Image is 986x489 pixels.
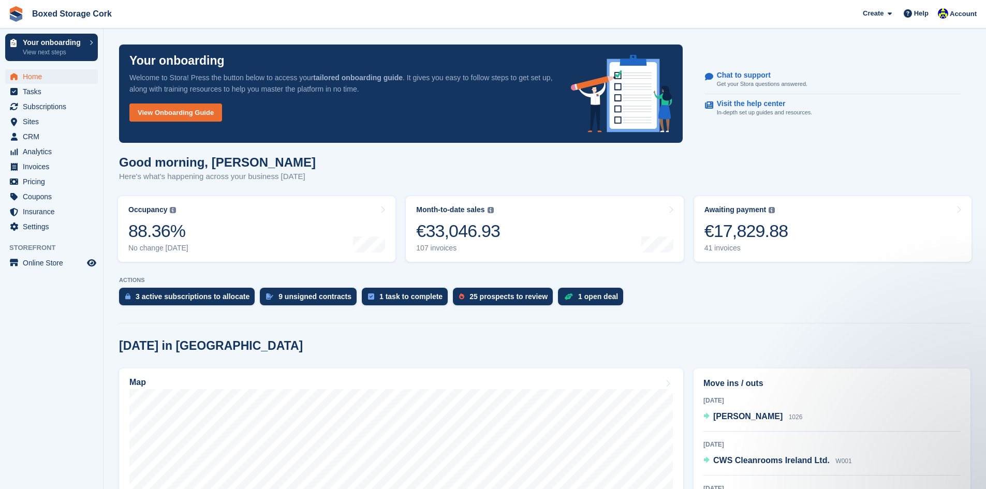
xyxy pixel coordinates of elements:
span: CRM [23,129,85,144]
a: Visit the help center In-depth set up guides and resources. [705,94,961,122]
img: contract_signature_icon-13c848040528278c33f63329250d36e43548de30e8caae1d1a13099fd9432cc5.svg [266,293,273,300]
span: [PERSON_NAME] [713,412,783,421]
p: View next steps [23,48,84,57]
h1: Good morning, [PERSON_NAME] [119,155,316,169]
img: stora-icon-8386f47178a22dfd0bd8f6a31ec36ba5ce8667c1dd55bd0f319d3a0aa187defe.svg [8,6,24,22]
div: [DATE] [703,396,961,405]
a: Month-to-date sales €33,046.93 107 invoices [406,196,683,262]
p: ACTIONS [119,277,970,284]
p: Get your Stora questions answered. [717,80,807,88]
div: [DATE] [703,440,961,449]
a: menu [5,69,98,84]
p: Chat to support [717,71,799,80]
div: 107 invoices [416,244,500,253]
a: menu [5,256,98,270]
div: Month-to-date sales [416,205,484,214]
img: active_subscription_to_allocate_icon-d502201f5373d7db506a760aba3b589e785aa758c864c3986d89f69b8ff3... [125,293,130,300]
a: 3 active subscriptions to allocate [119,288,260,310]
a: [PERSON_NAME] 1026 [703,410,802,424]
img: deal-1b604bf984904fb50ccaf53a9ad4b4a5d6e5aea283cecdc64d6e3604feb123c2.svg [564,293,573,300]
span: Coupons [23,189,85,204]
a: Awaiting payment €17,829.88 41 invoices [694,196,972,262]
h2: Map [129,378,146,387]
img: onboarding-info-6c161a55d2c0e0a8cae90662b2fe09162a5109e8cc188191df67fb4f79e88e88.svg [571,55,672,132]
div: 41 invoices [704,244,788,253]
a: Your onboarding View next steps [5,34,98,61]
a: menu [5,84,98,99]
p: Welcome to Stora! Press the button below to access your . It gives you easy to follow steps to ge... [129,72,554,95]
span: 1026 [789,413,803,421]
div: 1 open deal [578,292,618,301]
span: Storefront [9,243,103,253]
a: Preview store [85,257,98,269]
span: Create [863,8,884,19]
span: Pricing [23,174,85,189]
a: menu [5,219,98,234]
a: menu [5,114,98,129]
img: icon-info-grey-7440780725fd019a000dd9b08b2336e03edf1995a4989e88bcd33f0948082b44.svg [769,207,775,213]
span: Subscriptions [23,99,85,114]
p: Your onboarding [23,39,84,46]
span: Account [950,9,977,19]
div: 25 prospects to review [469,292,548,301]
img: task-75834270c22a3079a89374b754ae025e5fb1db73e45f91037f5363f120a921f8.svg [368,293,374,300]
span: Help [914,8,929,19]
div: €33,046.93 [416,220,500,242]
div: 3 active subscriptions to allocate [136,292,249,301]
span: Tasks [23,84,85,99]
img: icon-info-grey-7440780725fd019a000dd9b08b2336e03edf1995a4989e88bcd33f0948082b44.svg [170,207,176,213]
div: No change [DATE] [128,244,188,253]
span: Settings [23,219,85,234]
span: Analytics [23,144,85,159]
h2: [DATE] in [GEOGRAPHIC_DATA] [119,339,303,353]
div: 1 task to complete [379,292,443,301]
span: Invoices [23,159,85,174]
div: Awaiting payment [704,205,767,214]
span: Online Store [23,256,85,270]
h2: Move ins / outs [703,377,961,390]
a: 1 task to complete [362,288,453,310]
a: menu [5,159,98,174]
a: menu [5,189,98,204]
p: Visit the help center [717,99,804,108]
a: menu [5,174,98,189]
a: 25 prospects to review [453,288,558,310]
a: menu [5,99,98,114]
strong: tailored onboarding guide [313,73,403,82]
div: €17,829.88 [704,220,788,242]
img: Vincent [938,8,948,19]
p: Here's what's happening across your business [DATE] [119,171,316,183]
div: Occupancy [128,205,167,214]
a: 9 unsigned contracts [260,288,362,310]
a: menu [5,129,98,144]
img: icon-info-grey-7440780725fd019a000dd9b08b2336e03edf1995a4989e88bcd33f0948082b44.svg [488,207,494,213]
span: Home [23,69,85,84]
a: Chat to support Get your Stora questions answered. [705,66,961,94]
div: 88.36% [128,220,188,242]
a: menu [5,204,98,219]
span: W001 [835,457,851,465]
p: Your onboarding [129,55,225,67]
a: View Onboarding Guide [129,103,222,122]
a: CWS Cleanrooms Ireland Ltd. W001 [703,454,852,468]
div: 9 unsigned contracts [278,292,351,301]
a: Occupancy 88.36% No change [DATE] [118,196,395,262]
span: CWS Cleanrooms Ireland Ltd. [713,456,830,465]
span: Insurance [23,204,85,219]
p: In-depth set up guides and resources. [717,108,813,117]
a: 1 open deal [558,288,628,310]
a: Boxed Storage Cork [28,5,116,22]
a: menu [5,144,98,159]
span: Sites [23,114,85,129]
img: prospect-51fa495bee0391a8d652442698ab0144808aea92771e9ea1ae160a38d050c398.svg [459,293,464,300]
